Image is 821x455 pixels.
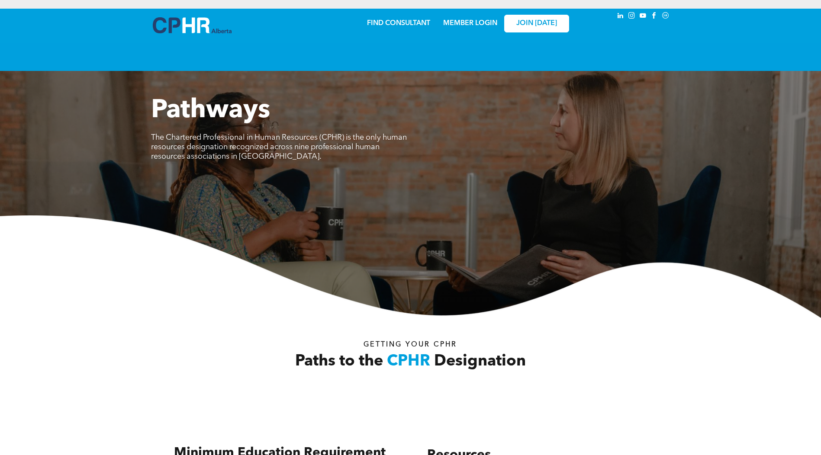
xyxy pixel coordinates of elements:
a: JOIN [DATE] [504,15,569,32]
a: Social network [661,11,670,22]
span: JOIN [DATE] [516,19,557,28]
a: instagram [627,11,637,22]
img: A blue and white logo for cp alberta [153,17,232,33]
span: The Chartered Professional in Human Resources (CPHR) is the only human resources designation reco... [151,134,407,160]
a: facebook [650,11,659,22]
span: Designation [434,354,526,369]
a: FIND CONSULTANT [367,20,430,27]
span: Pathways [151,98,270,124]
a: MEMBER LOGIN [443,20,497,27]
a: youtube [638,11,648,22]
span: Paths to the [295,354,383,369]
span: Getting your Cphr [364,341,457,348]
span: CPHR [387,354,430,369]
a: linkedin [616,11,625,22]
